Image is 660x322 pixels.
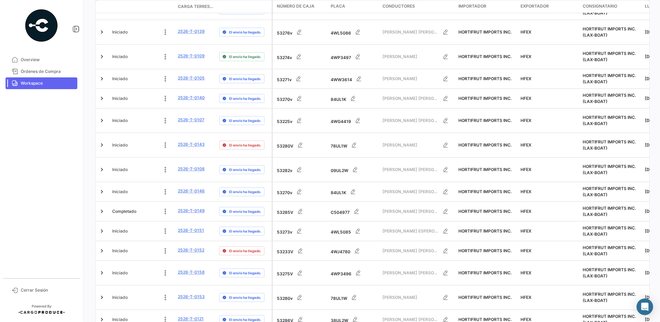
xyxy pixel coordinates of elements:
a: 2526-T-0158 [178,269,205,275]
a: 2526-T-0109 [178,53,205,59]
datatable-header-cell: Estado [109,4,175,9]
span: Iniciado [112,95,128,102]
a: 2526-T-0149 [178,208,205,214]
div: 53270v [277,92,325,105]
span: [PERSON_NAME] [PERSON_NAME] [382,167,439,173]
div: 53274v [277,50,325,64]
span: El envío ha llegado. [229,76,261,82]
datatable-header-cell: Exportador [518,0,580,13]
a: Expand/Collapse Row [98,75,105,82]
div: 78UL1W [331,291,377,304]
div: 4WL5086 [331,25,377,39]
span: HFEX [521,54,531,59]
span: HORTIFRUT IMPORTS INC. (LAX-BOAT) [583,225,636,237]
span: El envío ha llegado. [229,118,261,123]
span: HFEX [521,248,531,253]
div: 53273v [277,224,325,238]
span: HORTIFRUT IMPORTS INC. (LAX-BOAT) [583,164,636,175]
a: 2526-T-0151 [178,227,204,234]
a: Expand/Collapse Row [98,53,105,60]
a: Expand/Collapse Row [98,269,105,276]
div: 53285V [277,205,325,218]
a: Expand/Collapse Row [98,117,105,124]
a: Expand/Collapse Row [98,294,105,301]
span: HORTIFRUT IMPORTS INC. [458,270,512,275]
span: Workspace [21,80,75,86]
span: HFEX [521,270,531,275]
span: [PERSON_NAME] [382,142,439,148]
span: HORTIFRUT IMPORTS INC. [458,228,512,234]
a: Expand/Collapse Row [98,247,105,254]
span: HFEX [521,118,531,123]
span: HORTIFRUT IMPORTS INC. [458,317,512,322]
div: 53233V [277,244,325,258]
span: Número de Caja [277,3,314,9]
span: El envío ha llegado. [229,167,261,172]
span: HORTIFRUT IMPORTS INC. (LAX-BOAT) [583,245,636,256]
datatable-header-cell: Placa [328,0,380,13]
div: 53225v [277,114,325,127]
div: 84UL1K [331,92,377,105]
span: HORTIFRUT IMPORTS INC. (LAX-BOAT) [583,206,636,217]
span: HFEX [521,96,531,101]
a: 2526-T-0105 [178,75,205,81]
a: Workspace [6,77,77,89]
datatable-header-cell: Número de Caja [273,0,328,13]
span: Conductores [382,3,415,9]
span: Iniciado [112,117,128,124]
span: Iniciado [112,189,128,195]
span: Completado [112,208,136,215]
span: HORTIFRUT IMPORTS INC. [458,295,512,300]
span: HORTIFRUT IMPORTS INC. [458,248,512,253]
div: 4WP3496 [331,266,377,280]
span: [PERSON_NAME] [PERSON_NAME] [382,95,439,102]
div: 4WL5085 [331,224,377,238]
span: Iniciado [112,29,128,35]
a: Órdenes de Compra [6,66,77,77]
a: 2526-T-0146 [178,188,205,194]
span: HORTIFRUT IMPORTS INC. (LAX-BOAT) [583,51,636,62]
div: 53280V [277,138,325,152]
a: Expand/Collapse Row [98,188,105,195]
span: Overview [21,57,75,63]
div: C504977 [331,205,377,218]
datatable-header-cell: Importador [456,0,518,13]
span: HORTIFRUT IMPORTS INC. [458,189,512,194]
span: Órdenes de Compra [21,68,75,75]
span: HORTIFRUT IMPORTS INC. (LAX-BOAT) [583,292,636,303]
span: Iniciado [112,294,128,301]
span: HFEX [521,295,531,300]
span: HORTIFRUT IMPORTS INC. (LAX-BOAT) [583,139,636,151]
span: El envío ha llegado. [229,270,261,276]
img: powered-by.png [24,8,59,43]
span: HORTIFRUT IMPORTS INC. [458,29,512,35]
div: 4WW3614 [331,72,377,86]
span: HORTIFRUT IMPORTS INC. [458,142,512,148]
span: [PERSON_NAME] ESPERO [PERSON_NAME] [382,228,439,234]
span: Iniciado [112,167,128,173]
span: HFEX [521,317,531,322]
div: 53282v [277,163,325,177]
span: El envío ha llegado. [229,189,261,195]
a: 2526-T-0121 [178,316,204,322]
span: HORTIFRUT IMPORTS INC. (LAX-BOAT) [583,115,636,126]
span: El envío ha llegado. [229,96,261,101]
span: Carga Terrestre # [178,3,214,10]
span: HFEX [521,209,531,214]
div: 53271v [277,72,325,86]
div: 4WP3497 [331,50,377,64]
a: 2526-T-0108 [178,166,205,172]
a: 2526-T-0143 [178,141,205,148]
span: HFEX [521,228,531,234]
datatable-header-cell: Consignatario [580,0,642,13]
span: HORTIFRUT IMPORTS INC. [458,96,512,101]
span: Exportador [521,3,549,9]
span: HORTIFRUT IMPORTS INC. (LAX-BOAT) [583,73,636,84]
span: HORTIFRUT IMPORTS INC. [458,118,512,123]
a: Expand/Collapse Row [98,208,105,215]
span: El envío ha llegado. [229,295,261,300]
span: [PERSON_NAME] [382,76,439,82]
a: Expand/Collapse Row [98,166,105,173]
datatable-header-cell: Conductores [380,0,456,13]
span: HFEX [521,189,531,194]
